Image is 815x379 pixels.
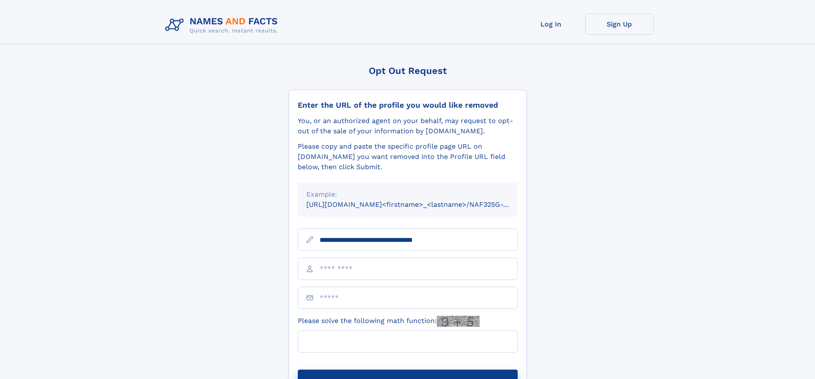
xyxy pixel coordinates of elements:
div: You, or an authorized agent on your behalf, may request to opt-out of the sale of your informatio... [298,116,518,136]
img: Logo Names and Facts [162,14,285,37]
div: Opt Out Request [289,65,527,76]
div: Example: [306,189,509,200]
label: Please solve the following math function: [298,316,480,327]
a: Log In [517,14,585,35]
div: Enter the URL of the profile you would like removed [298,100,518,110]
a: Sign Up [585,14,654,35]
small: [URL][DOMAIN_NAME]<firstname>_<lastname>/NAF325G-xxxxxxxx [306,200,534,209]
div: Please copy and paste the specific profile page URL on [DOMAIN_NAME] you want removed into the Pr... [298,141,518,172]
